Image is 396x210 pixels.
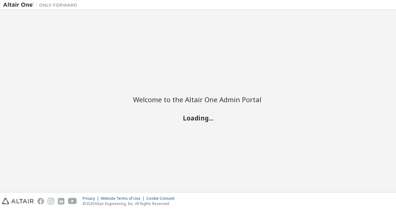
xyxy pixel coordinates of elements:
img: facebook.svg [37,198,44,204]
img: instagram.svg [48,198,54,204]
img: linkedin.svg [58,198,64,204]
h2: Loading... [133,114,263,122]
img: Altair One [3,2,80,8]
img: youtube.svg [68,198,77,204]
h2: Welcome to the Altair One Admin Portal [133,95,263,104]
p: © 2025 Altair Engineering, Inc. All Rights Reserved. [83,201,178,206]
div: Website Terms of Use [101,196,146,201]
div: Cookie Consent [146,196,178,201]
img: altair_logo.svg [2,198,34,204]
div: Privacy [83,196,101,201]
